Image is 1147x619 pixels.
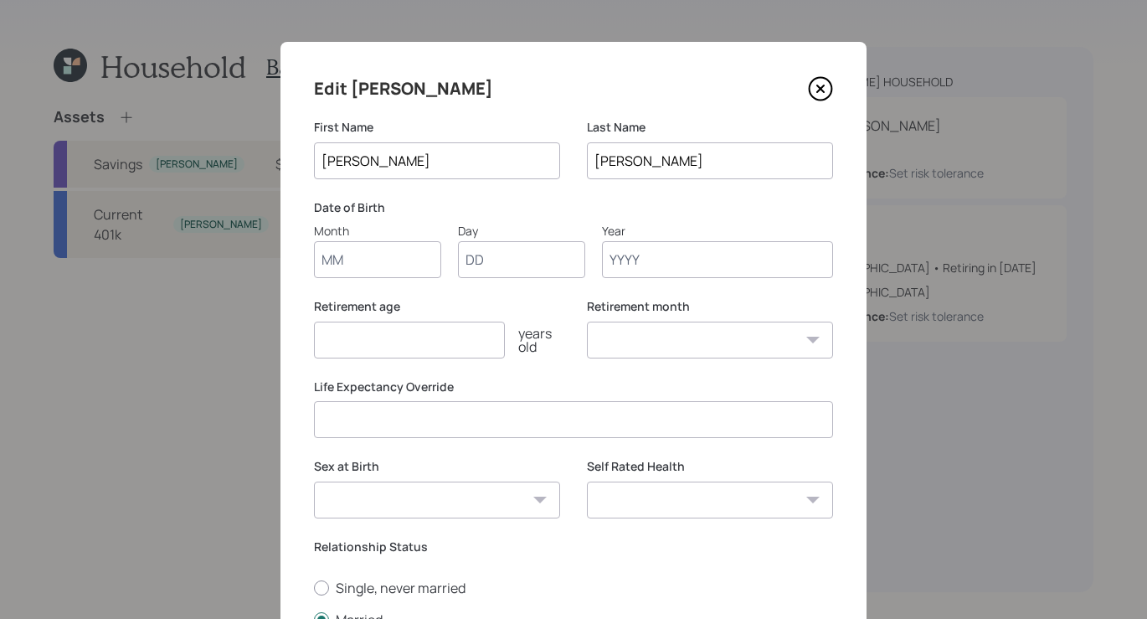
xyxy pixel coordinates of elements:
div: Month [314,222,441,240]
label: Date of Birth [314,199,833,216]
label: First Name [314,119,560,136]
label: Last Name [587,119,833,136]
label: Self Rated Health [587,458,833,475]
input: Month [314,241,441,278]
label: Retirement age [314,298,560,315]
h4: Edit [PERSON_NAME] [314,75,493,102]
label: Retirement month [587,298,833,315]
div: Day [458,222,585,240]
div: years old [505,327,560,353]
label: Life Expectancy Override [314,379,833,395]
input: Day [458,241,585,278]
label: Single, never married [314,579,833,597]
div: Year [602,222,833,240]
label: Relationship Status [314,539,833,555]
input: Year [602,241,833,278]
label: Sex at Birth [314,458,560,475]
